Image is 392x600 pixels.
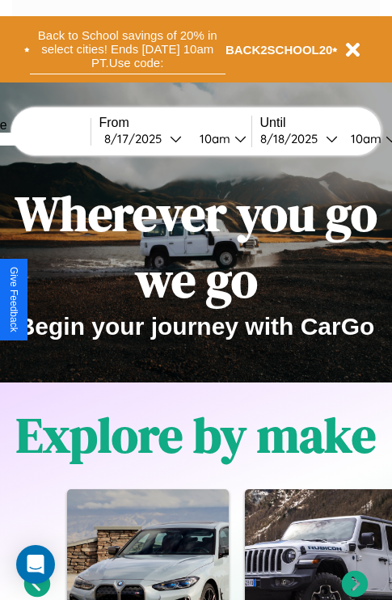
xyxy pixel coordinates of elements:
[99,130,187,147] button: 8/17/2025
[16,545,55,584] div: Open Intercom Messenger
[226,43,333,57] b: BACK2SCHOOL20
[187,130,251,147] button: 10am
[30,24,226,74] button: Back to School savings of 20% in select cities! Ends [DATE] 10am PT.Use code:
[104,131,170,146] div: 8 / 17 / 2025
[192,131,234,146] div: 10am
[99,116,251,130] label: From
[16,402,376,468] h1: Explore by make
[343,131,386,146] div: 10am
[8,267,19,332] div: Give Feedback
[260,131,326,146] div: 8 / 18 / 2025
